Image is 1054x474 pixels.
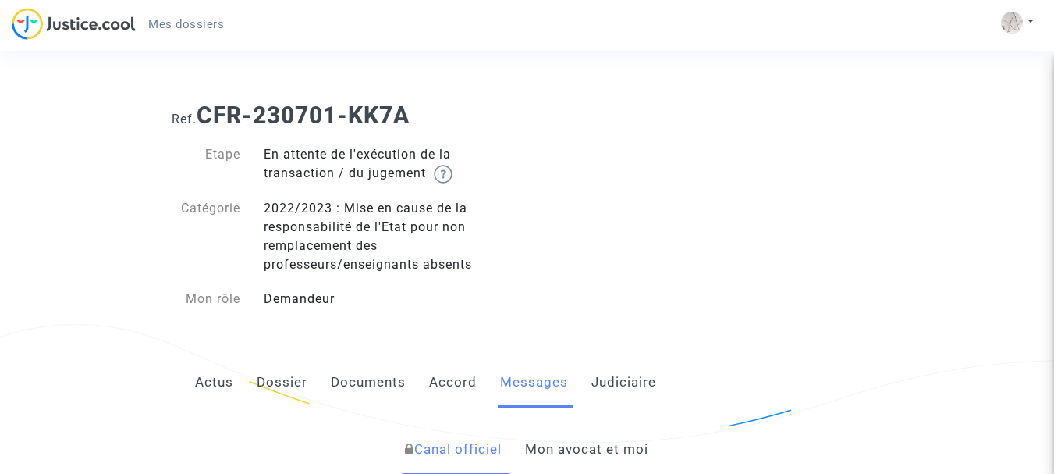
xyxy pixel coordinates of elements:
div: Demandeur [252,290,527,308]
a: Documents [331,357,406,408]
div: Mon rôle [160,290,252,308]
a: Accord [429,357,477,408]
div: Catégorie [160,199,252,274]
span: Ref. [172,112,197,127]
div: 2022/2023 : Mise en cause de la responsabilité de l'Etat pour non remplacement des professeurs/en... [252,199,527,274]
span: Mes dossiers [148,17,224,31]
div: Etape [160,145,252,184]
a: Messages [500,357,568,408]
a: Judiciaire [591,357,656,408]
img: AAcHTtfghjjySLS5RXlrx-AqLF3t5lYRueK_xswRygd-FxE-oCI=s96-c [1001,12,1023,34]
a: Actus [195,357,233,408]
a: Mes dossiers [136,12,236,36]
div: En attente de l'exécution de la transaction / du jugement [252,145,527,184]
img: jc-logo.svg [12,8,136,40]
a: Dossier [257,357,307,408]
b: CFR-230701-KK7A [197,102,410,129]
img: help.svg [434,165,452,184]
